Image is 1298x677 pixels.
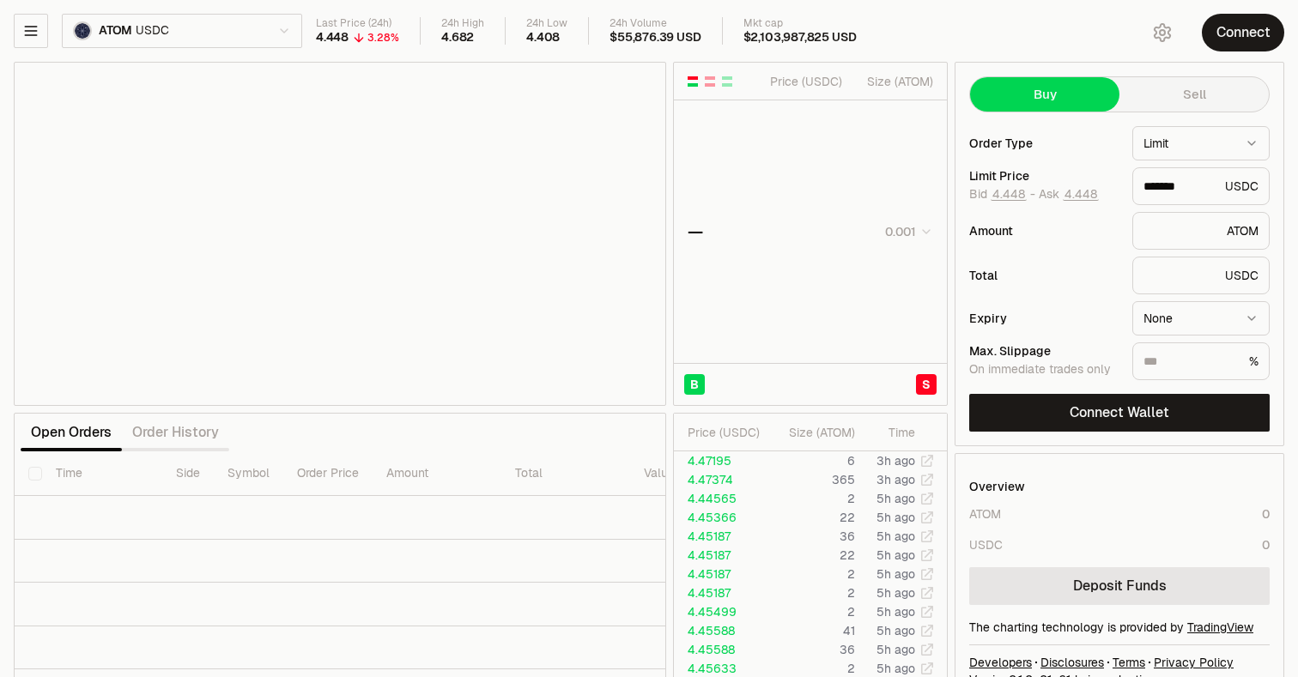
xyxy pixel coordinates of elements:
[1202,14,1284,51] button: Connect
[1187,620,1253,635] a: TradingView
[969,536,1003,553] div: USDC
[674,583,768,602] td: 4.45187
[674,621,768,640] td: 4.45588
[870,424,915,441] div: Time
[283,451,373,496] th: Order Price
[1063,187,1099,201] button: 4.448
[969,187,1035,202] span: Bid -
[214,451,283,496] th: Symbol
[768,489,856,508] td: 2
[922,376,931,393] span: S
[768,602,856,621] td: 2
[703,75,717,88] button: Show Sell Orders Only
[782,424,855,441] div: Size ( ATOM )
[1262,505,1270,523] div: 0
[674,451,768,470] td: 4.47195
[768,508,856,527] td: 22
[610,30,701,45] div: $55,876.39 USD
[630,451,688,496] th: Value
[526,30,560,45] div: 4.408
[969,269,1119,281] div: Total
[1113,654,1145,671] a: Terms
[75,23,90,39] img: ATOM Logo
[1132,301,1270,335] button: None
[501,451,630,496] th: Total
[876,510,915,525] time: 5h ago
[969,505,1001,523] div: ATOM
[969,362,1119,378] div: On immediate trades only
[674,546,768,565] td: 4.45187
[526,17,567,30] div: 24h Low
[690,376,699,393] span: B
[316,17,399,30] div: Last Price (24h)
[768,527,856,546] td: 36
[674,565,768,583] td: 4.45187
[969,345,1119,357] div: Max. Slippage
[876,472,915,487] time: 3h ago
[876,529,915,544] time: 5h ago
[969,312,1119,324] div: Expiry
[768,640,856,659] td: 36
[768,583,856,602] td: 2
[876,453,915,468] time: 3h ago
[969,170,1119,182] div: Limit Price
[876,491,915,506] time: 5h ago
[99,23,132,39] span: ATOM
[688,220,703,244] div: —
[1132,257,1270,294] div: USDC
[720,75,734,88] button: Show Buy Orders Only
[316,30,349,45] div: 4.448
[768,565,856,583] td: 2
[969,567,1270,605] a: Deposit Funds
[1132,342,1270,380] div: %
[136,23,168,39] span: USDC
[441,30,474,45] div: 4.682
[1119,77,1269,112] button: Sell
[688,424,767,441] div: Price ( USDC )
[1132,126,1270,160] button: Limit
[876,623,915,638] time: 5h ago
[1154,654,1234,671] a: Privacy Policy
[768,451,856,470] td: 6
[674,508,768,527] td: 4.45366
[1040,654,1104,671] a: Disclosures
[686,75,700,88] button: Show Buy and Sell Orders
[766,73,842,90] div: Price ( USDC )
[28,467,42,481] button: Select all
[969,225,1119,237] div: Amount
[876,566,915,582] time: 5h ago
[1039,187,1099,202] span: Ask
[969,654,1032,671] a: Developers
[768,546,856,565] td: 22
[970,77,1119,112] button: Buy
[969,478,1025,495] div: Overview
[969,394,1270,432] button: Connect Wallet
[743,30,857,45] div: $2,103,987,825 USD
[969,137,1119,149] div: Order Type
[1132,212,1270,250] div: ATOM
[441,17,484,30] div: 24h High
[857,73,933,90] div: Size ( ATOM )
[122,415,229,450] button: Order History
[1132,167,1270,205] div: USDC
[876,661,915,676] time: 5h ago
[876,642,915,657] time: 5h ago
[674,470,768,489] td: 4.47374
[768,621,856,640] td: 41
[674,527,768,546] td: 4.45187
[876,585,915,601] time: 5h ago
[674,602,768,621] td: 4.45499
[768,470,856,489] td: 365
[610,17,701,30] div: 24h Volume
[21,415,122,450] button: Open Orders
[969,619,1270,636] div: The charting technology is provided by
[42,451,162,496] th: Time
[991,187,1027,201] button: 4.448
[880,221,933,242] button: 0.001
[876,604,915,620] time: 5h ago
[743,17,857,30] div: Mkt cap
[367,31,399,45] div: 3.28%
[674,489,768,508] td: 4.44565
[373,451,501,496] th: Amount
[15,63,665,405] iframe: Financial Chart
